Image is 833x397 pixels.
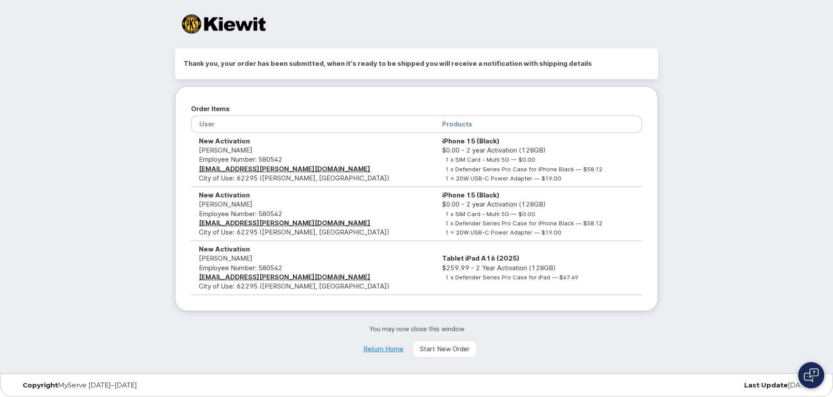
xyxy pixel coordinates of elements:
p: You may now close this window [175,324,658,333]
h2: Thank you, your order has been submitted, when it's ready to be shipped you will receive a notifi... [184,57,649,70]
strong: Tablet iPad A16 (2025) [442,254,520,262]
small: 1 x SIM Card - Multi 5G — $0.00 [445,210,535,217]
h2: Order Items [191,102,642,115]
strong: New Activation [199,137,250,145]
strong: Last Update [744,381,788,389]
strong: New Activation [199,191,250,199]
img: Kiewit Corporation [182,14,265,34]
td: $259.99 - 2 Year Activation (128GB) [434,241,642,295]
a: Start New Order [413,340,477,358]
span: Employee Number: 580542 [199,155,282,163]
td: $0.00 - 2 year Activation (128GB) [434,133,642,187]
a: [EMAIL_ADDRESS][PERSON_NAME][DOMAIN_NAME] [199,273,370,281]
strong: Copyright [23,381,58,389]
td: [PERSON_NAME] City of Use: 62295 ([PERSON_NAME], [GEOGRAPHIC_DATA]) [191,187,434,241]
strong: iPhone 15 (Black) [442,191,500,199]
a: Return Home [356,340,411,358]
th: User [191,115,434,132]
td: [PERSON_NAME] City of Use: 62295 ([PERSON_NAME], [GEOGRAPHIC_DATA]) [191,241,434,295]
small: 1 x 20W USB-C Power Adapter — $19.00 [445,229,561,236]
td: $0.00 - 2 year Activation (128GB) [434,187,642,241]
td: [PERSON_NAME] City of Use: 62295 ([PERSON_NAME], [GEOGRAPHIC_DATA]) [191,133,434,187]
small: 1 x Defender Series Pro Case for iPad — $67.49 [445,274,578,281]
small: 1 x Defender Series Pro Case for iPhone Black — $58.12 [445,220,602,227]
strong: New Activation [199,245,250,253]
span: Employee Number: 580542 [199,210,282,218]
div: [DATE] [550,382,817,389]
strong: iPhone 15 (Black) [442,137,500,145]
img: Open chat [804,368,819,382]
small: 1 x Defender Series Pro Case for iPhone Black — $58.12 [445,166,602,173]
small: 1 x SIM Card - Multi 5G — $0.00 [445,156,535,163]
a: [EMAIL_ADDRESS][PERSON_NAME][DOMAIN_NAME] [199,165,370,173]
a: [EMAIL_ADDRESS][PERSON_NAME][DOMAIN_NAME] [199,219,370,227]
th: Products [434,115,642,132]
div: MyServe [DATE]–[DATE] [16,382,283,389]
span: Employee Number: 580542 [199,264,282,272]
small: 1 x 20W USB-C Power Adapter — $19.00 [445,175,561,182]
